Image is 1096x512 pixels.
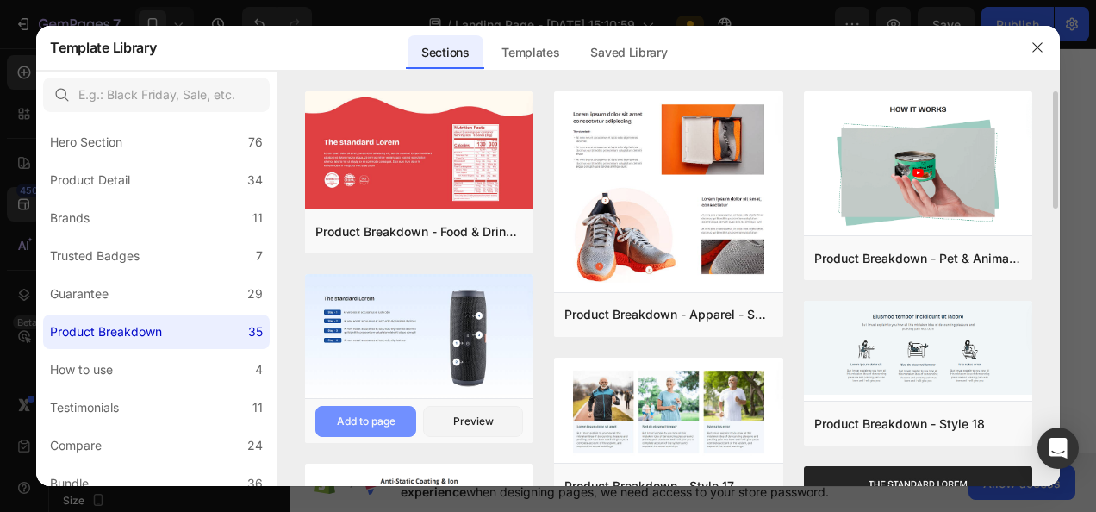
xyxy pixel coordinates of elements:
[252,208,263,228] div: 11
[804,301,1032,394] img: pb18.png
[315,222,523,242] div: Product Breakdown - Food & Drink - Style 9
[50,132,122,153] div: Hero Section
[206,194,268,215] button: AI Content
[408,35,483,70] div: Sections
[50,359,113,380] div: How to use
[554,358,782,467] img: pb17.png
[50,284,109,304] div: Guarantee
[564,304,772,325] div: Product Breakdown - Apparel - Shoes - Style 7
[305,274,533,402] img: pb8.png
[50,397,119,418] div: Testimonials
[423,406,524,437] button: Preview
[488,35,573,70] div: Templates
[43,78,270,112] input: E.g.: Black Friday, Sale, etc.
[247,170,263,190] div: 34
[247,435,263,456] div: 24
[305,91,533,213] img: pb9.png
[554,91,782,296] img: pb7.png
[814,248,1022,269] div: Product Breakdown - Pet & Animals - Cat Food - Style 24
[50,170,130,190] div: Product Detail
[84,197,195,212] p: Create Theme Section
[50,25,156,70] h2: Template Library
[337,414,395,429] div: Add to page
[20,268,302,328] i: Science. Technology. Skin.
[50,246,140,266] div: Trusted Badges
[814,414,985,434] div: Product Breakdown - Style 18
[576,35,681,70] div: Saved Library
[247,473,263,494] div: 36
[453,414,494,429] div: Preview
[315,406,416,437] button: Add to page
[126,372,217,386] div: Drop element here
[50,473,89,494] div: Bundle
[50,208,90,228] div: Brands
[248,132,263,153] div: 76
[1037,428,1079,469] div: Open Intercom Messenger
[126,26,217,40] div: Drop element here
[50,322,162,342] div: Product Breakdown
[804,91,1032,240] img: pb24.png
[564,476,734,496] div: Product Breakdown - Style 17
[256,246,263,266] div: 7
[247,284,263,304] div: 29
[252,397,263,418] div: 11
[248,322,263,342] div: 35
[255,359,263,380] div: 4
[50,435,102,456] div: Compare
